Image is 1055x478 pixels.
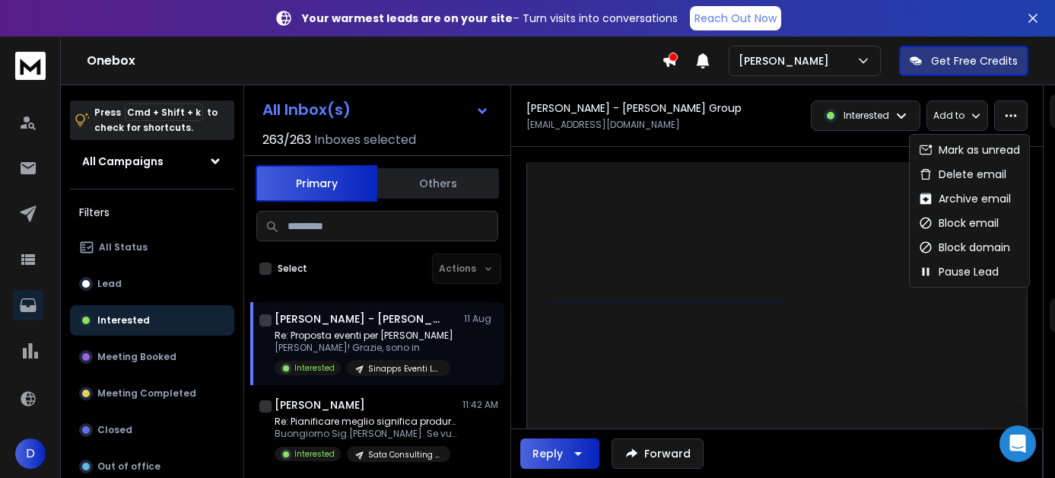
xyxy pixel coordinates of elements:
div: Delete email [919,167,1006,182]
span: D [15,438,46,469]
button: Forward [612,438,704,469]
p: [EMAIL_ADDRESS][DOMAIN_NAME] [526,119,680,131]
p: Re: Proposta eventi per [PERSON_NAME] [275,330,453,342]
h1: [PERSON_NAME] [275,397,365,413]
button: Others [377,167,499,200]
h3: Filters [70,202,234,223]
div: Reply [532,446,563,461]
h1: [PERSON_NAME] - [PERSON_NAME] Group [526,100,742,116]
div: Block domain [919,240,1010,255]
span: Cmd + Shift + k [125,104,203,121]
p: – Turn visits into conversations [302,11,678,26]
p: Re: Pianificare meglio significa produrre [275,416,457,428]
p: Meeting Booked [97,351,176,363]
p: Closed [97,424,132,436]
p: Sata Consulting - produzione [368,449,441,460]
p: Buongiorno Sig.[PERSON_NAME]. Se vuole può [275,428,457,440]
p: Get Free Credits [931,53,1018,69]
p: Interested [294,362,335,374]
p: Interested [97,314,150,327]
label: Select [278,263,307,275]
div: Pause Lead [919,264,999,279]
h1: [PERSON_NAME] - [PERSON_NAME] Group [275,311,442,327]
p: Interested [844,110,889,122]
p: 11:42 AM [462,399,498,411]
img: logo [15,52,46,80]
h1: All Campaigns [82,154,164,169]
p: Interested [294,448,335,460]
p: 11 Aug [464,313,498,325]
button: Primary [256,165,377,202]
p: Sinapps Eventi Luglio v2 [368,363,441,374]
p: Add to [933,110,964,122]
div: Open Intercom Messenger [999,425,1036,462]
p: [PERSON_NAME]! Grazie, sono in [275,342,453,354]
p: Reach Out Now [694,11,777,26]
div: Block email [919,215,999,231]
p: Press to check for shortcuts. [94,105,218,135]
h3: Inboxes selected [314,131,416,149]
div: Archive email [919,191,1011,206]
div: Mark as unread [919,142,1020,158]
h1: Onebox [87,52,662,70]
h1: All Inbox(s) [262,102,351,117]
p: [PERSON_NAME] [739,53,835,69]
p: All Status [99,241,148,253]
p: Meeting Completed [97,387,196,400]
span: 263 / 263 [262,131,311,149]
p: Lead [97,278,122,290]
p: Out of office [97,460,160,473]
strong: Your warmest leads are on your site [302,11,513,26]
